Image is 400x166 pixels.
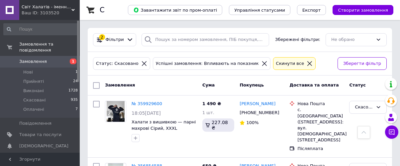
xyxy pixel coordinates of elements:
[275,60,306,67] div: Cкинути все
[240,83,264,87] span: Покупець
[355,104,373,111] div: Скасовано
[133,7,217,13] span: Завантажити звіт по пром-оплаті
[202,101,221,106] span: 1 490 ₴
[343,60,381,67] span: Зберегти фільтр
[297,5,326,15] button: Експорт
[128,5,222,15] button: Завантажити звіт по пром-оплаті
[19,59,47,65] span: Замовлення
[333,5,393,15] button: Створити замовлення
[19,41,80,53] span: Замовлення та повідомлення
[297,101,344,107] div: Нова Пошта
[23,106,44,112] span: Оплачені
[75,69,78,75] span: 1
[23,88,44,94] span: Виконані
[202,83,215,87] span: Cума
[106,37,124,43] span: Фільтри
[238,108,279,117] div: [PHONE_NUMBER]
[240,101,275,107] a: [PERSON_NAME]
[107,101,124,122] img: Фото товару
[75,106,78,112] span: 7
[326,7,393,12] a: Створити замовлення
[349,83,366,87] span: Статус
[68,88,78,94] span: 1728
[297,146,344,152] div: Післяплата
[23,69,33,75] span: Нові
[95,60,140,67] div: Статус: Скасовано
[246,120,258,125] span: 100%
[142,33,269,46] input: Пошук за номером замовлення, ПІБ покупця, номером телефону, Email, номером накладної
[105,101,126,122] a: Фото товару
[19,132,61,138] span: Товари та послуги
[100,6,167,14] h1: Список замовлень
[99,34,105,40] div: 2
[23,97,46,103] span: Скасовані
[302,8,321,13] span: Експорт
[19,143,68,149] span: [DEMOGRAPHIC_DATA]
[23,79,44,84] span: Прийняті
[338,57,387,70] button: Зберегти фільтр
[132,101,162,106] a: № 359929600
[3,23,78,35] input: Пошук
[331,36,373,43] div: Не обрано
[73,79,78,84] span: 24
[22,10,80,16] div: Ваш ID: 3103520
[132,119,196,131] a: Халати з вишивкою — парні махрові Сірий, XXXL
[22,4,71,10] span: Світ Халатів - іменні халати з вишивкою
[289,83,339,87] span: Доставка та оплата
[229,5,290,15] button: Управління статусами
[70,59,76,64] span: 1
[202,110,214,115] span: 1 шт.
[132,110,161,116] span: 18:05[DATE]
[154,60,260,67] div: Успішні замовлення: Впливають на показник
[19,120,51,126] span: Повідомлення
[71,97,78,103] span: 935
[338,8,388,13] span: Створити замовлення
[275,37,320,43] span: Збережені фільтри:
[385,125,398,139] button: Чат з покупцем
[297,107,344,143] div: с. [GEOGRAPHIC_DATA] ([STREET_ADDRESS]: вул. [DEMOGRAPHIC_DATA][STREET_ADDRESS]
[202,118,235,132] div: 227.08 ₴
[234,8,285,13] span: Управління статусами
[105,83,135,87] span: Замовлення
